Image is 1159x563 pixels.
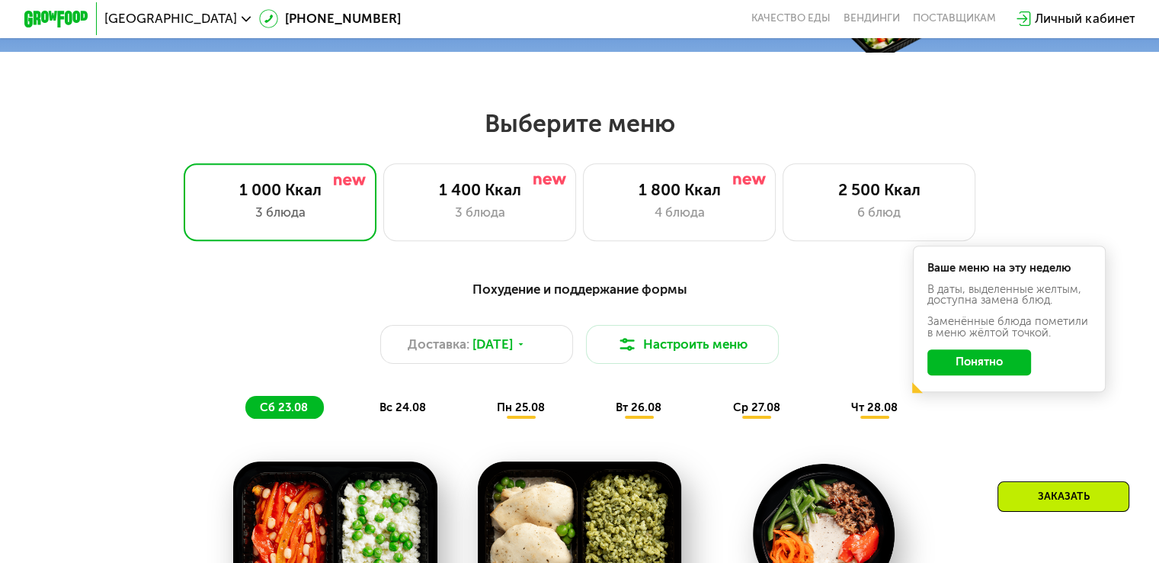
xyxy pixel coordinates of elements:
button: Понятно [927,349,1031,375]
div: 1 800 Ккал [600,180,759,199]
a: Качество еды [751,12,831,25]
span: вс 24.08 [379,401,425,414]
h2: Выберите меню [52,108,1108,139]
div: 3 блюда [200,203,360,222]
span: [GEOGRAPHIC_DATA] [104,12,237,25]
div: Ваше меню на эту неделю [927,262,1092,274]
span: ср 27.08 [732,401,780,414]
div: Заказать [997,481,1129,512]
div: Личный кабинет [1035,9,1135,28]
a: [PHONE_NUMBER] [259,9,401,28]
div: 2 500 Ккал [799,180,959,199]
button: Настроить меню [586,325,780,364]
div: 3 блюда [400,203,559,222]
span: пн 25.08 [497,401,545,414]
a: Вендинги [844,12,900,25]
div: Похудение и поддержание формы [103,279,1056,299]
span: чт 28.08 [851,401,898,414]
span: [DATE] [472,335,513,354]
div: 1 000 Ккал [200,180,360,199]
div: 6 блюд [799,203,959,222]
div: 4 блюда [600,203,759,222]
div: Заменённые блюда пометили в меню жёлтой точкой. [927,316,1092,339]
div: 1 400 Ккал [400,180,559,199]
div: В даты, выделенные желтым, доступна замена блюд. [927,284,1092,307]
span: вт 26.08 [616,401,661,414]
span: сб 23.08 [260,401,308,414]
div: поставщикам [913,12,996,25]
span: Доставка: [408,335,469,354]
